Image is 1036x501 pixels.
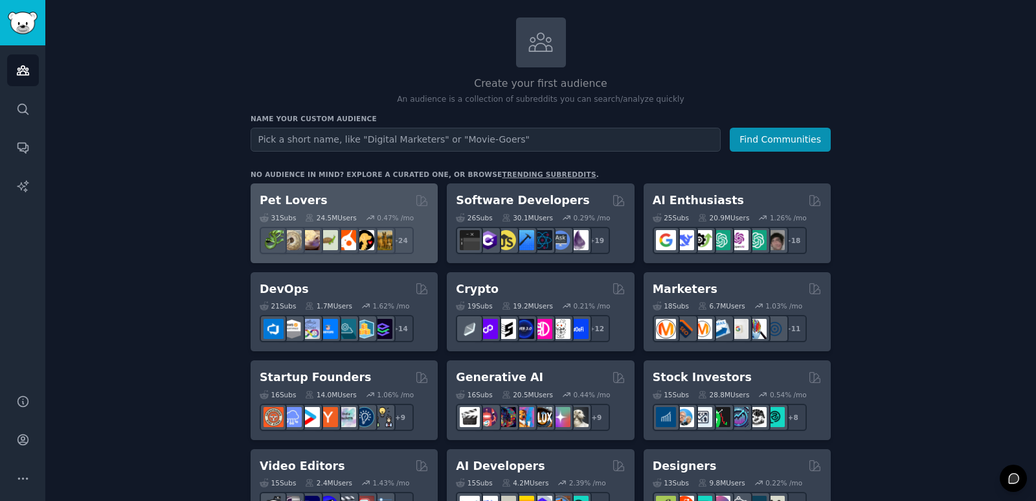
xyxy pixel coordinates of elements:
div: 6.7M Users [698,301,745,310]
div: 1.43 % /mo [373,478,410,487]
img: elixir [569,230,589,250]
div: 0.22 % /mo [765,478,802,487]
div: 16 Sub s [260,390,296,399]
div: + 19 [583,227,610,254]
img: herpetology [264,230,284,250]
input: Pick a short name, like "Digital Marketers" or "Movie-Goers" [251,128,721,152]
img: ArtificalIntelligence [765,230,785,250]
div: + 12 [583,315,610,342]
div: 2.4M Users [305,478,352,487]
img: 0xPolygon [478,319,498,339]
img: Docker_DevOps [300,319,320,339]
img: EntrepreneurRideAlong [264,407,284,427]
img: googleads [728,319,749,339]
img: DevOpsLinks [318,319,338,339]
h2: Startup Founders [260,369,371,386]
div: 1.62 % /mo [373,301,410,310]
div: 25 Sub s [653,213,689,222]
img: ethfinance [460,319,480,339]
img: chatgpt_promptDesign [710,230,730,250]
div: 15 Sub s [456,478,492,487]
img: FluxAI [532,407,552,427]
img: DeepSeek [674,230,694,250]
img: azuredevops [264,319,284,339]
div: 2.39 % /mo [569,478,606,487]
img: iOSProgramming [514,230,534,250]
h2: Create your first audience [251,76,831,92]
img: web3 [514,319,534,339]
img: indiehackers [336,407,356,427]
img: ycombinator [318,407,338,427]
div: + 14 [387,315,414,342]
img: Trading [710,407,730,427]
div: 13 Sub s [653,478,689,487]
h2: Marketers [653,281,717,297]
div: + 11 [780,315,807,342]
img: Emailmarketing [710,319,730,339]
img: csharp [478,230,498,250]
h2: Software Developers [456,192,589,209]
div: 20.9M Users [698,213,749,222]
div: + 8 [780,404,807,431]
img: starryai [550,407,570,427]
div: No audience in mind? Explore a curated one, or browse . [251,170,599,179]
img: technicalanalysis [765,407,785,427]
div: 1.06 % /mo [377,390,414,399]
div: 0.21 % /mo [574,301,611,310]
div: + 9 [387,404,414,431]
img: defiblockchain [532,319,552,339]
div: 0.54 % /mo [770,390,807,399]
h2: Crypto [456,281,499,297]
img: reactnative [532,230,552,250]
div: 9.8M Users [698,478,745,487]
img: aivideo [460,407,480,427]
img: AskComputerScience [550,230,570,250]
h2: Pet Lovers [260,192,328,209]
div: 0.29 % /mo [574,213,611,222]
img: OpenAIDev [728,230,749,250]
div: 1.03 % /mo [765,301,802,310]
img: SaaS [282,407,302,427]
img: Forex [692,407,712,427]
img: AItoolsCatalog [692,230,712,250]
img: turtle [318,230,338,250]
div: + 24 [387,227,414,254]
img: software [460,230,480,250]
img: growmybusiness [372,407,392,427]
a: trending subreddits [502,170,596,178]
h2: AI Enthusiasts [653,192,744,209]
img: CryptoNews [550,319,570,339]
img: deepdream [496,407,516,427]
img: platformengineering [336,319,356,339]
img: dividends [656,407,676,427]
img: bigseo [674,319,694,339]
h2: Generative AI [456,369,543,386]
button: Find Communities [730,128,831,152]
div: 0.44 % /mo [574,390,611,399]
div: 30.1M Users [502,213,553,222]
div: 15 Sub s [260,478,296,487]
img: GoogleGeminiAI [656,230,676,250]
img: PetAdvice [354,230,374,250]
h2: Stock Investors [653,369,752,386]
img: AWS_Certified_Experts [282,319,302,339]
img: dogbreed [372,230,392,250]
img: learnjavascript [496,230,516,250]
img: chatgpt_prompts_ [747,230,767,250]
img: DreamBooth [569,407,589,427]
div: 24.5M Users [305,213,356,222]
div: 15 Sub s [653,390,689,399]
h3: Name your custom audience [251,114,831,123]
img: leopardgeckos [300,230,320,250]
img: cockatiel [336,230,356,250]
img: StocksAndTrading [728,407,749,427]
p: An audience is a collection of subreddits you can search/analyze quickly [251,94,831,106]
img: ValueInvesting [674,407,694,427]
img: PlatformEngineers [372,319,392,339]
div: 26 Sub s [456,213,492,222]
img: aws_cdk [354,319,374,339]
img: sdforall [514,407,534,427]
img: dalle2 [478,407,498,427]
div: 1.26 % /mo [770,213,807,222]
div: + 18 [780,227,807,254]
